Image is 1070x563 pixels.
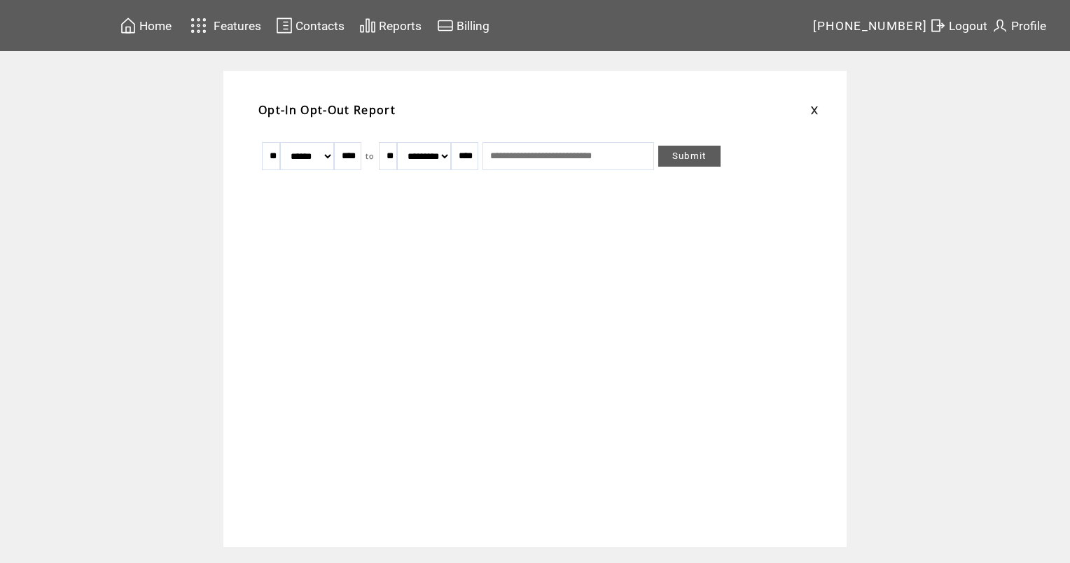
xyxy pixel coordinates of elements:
img: exit.svg [929,17,946,34]
a: Profile [989,15,1048,36]
span: Features [214,19,261,33]
span: Contacts [296,19,345,33]
span: Billing [457,19,489,33]
span: Reports [379,19,422,33]
a: Contacts [274,15,347,36]
a: Home [118,15,174,36]
a: Features [184,12,263,39]
span: to [366,151,375,161]
span: Profile [1011,19,1046,33]
a: Submit [658,146,721,167]
span: [PHONE_NUMBER] [813,19,928,33]
img: contacts.svg [276,17,293,34]
a: Reports [357,15,424,36]
span: Home [139,19,172,33]
img: home.svg [120,17,137,34]
img: chart.svg [359,17,376,34]
span: Logout [949,19,987,33]
span: Opt-In Opt-Out Report [258,102,396,118]
img: features.svg [186,14,211,37]
a: Logout [927,15,989,36]
a: Billing [435,15,492,36]
img: profile.svg [992,17,1008,34]
img: creidtcard.svg [437,17,454,34]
